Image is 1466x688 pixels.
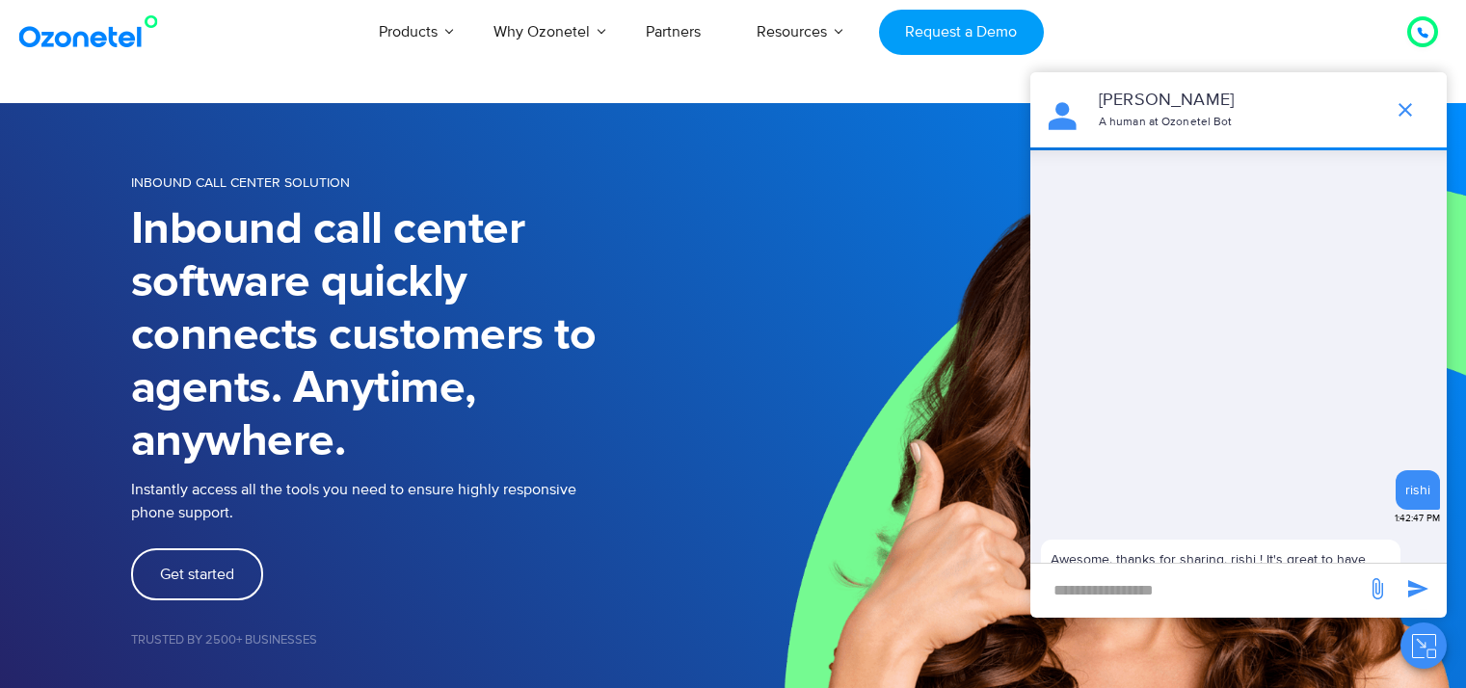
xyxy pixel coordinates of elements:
span: 1:42:47 PM [1395,512,1440,526]
h5: Trusted by 2500+ Businesses [131,634,733,647]
div: rishi [1405,480,1430,500]
span: Get started [160,567,234,582]
h1: Inbound call center software quickly connects customers to agents. Anytime, anywhere. [131,203,733,468]
span: send message [1358,569,1397,608]
button: Close chat [1400,622,1447,669]
p: Awesome, thanks for sharing, rishi ! It's great to have you here [1051,549,1391,590]
p: [PERSON_NAME] [1099,88,1375,114]
span: INBOUND CALL CENTER SOLUTION [131,174,350,191]
p: A human at Ozonetel Bot [1099,114,1375,131]
span: end chat or minimize [1386,91,1425,129]
div: new-msg-input [1040,573,1356,608]
a: Request a Demo [879,10,1044,55]
p: Instantly access all the tools you need to ensure highly responsive phone support. [131,478,733,524]
a: Get started [131,548,263,600]
span: send message [1399,569,1437,608]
